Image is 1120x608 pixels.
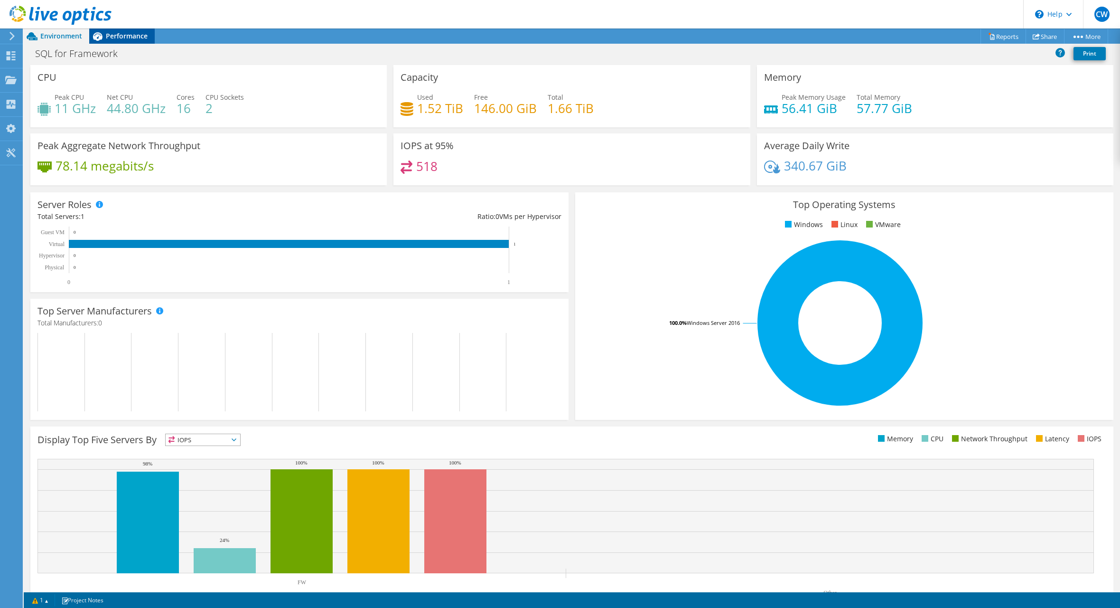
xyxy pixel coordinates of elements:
li: Network Throughput [950,434,1027,444]
a: Project Notes [55,594,110,606]
h4: 1.52 TiB [417,103,463,114]
text: 1 [507,279,510,285]
h3: Top Server Manufacturers [37,306,152,316]
span: Free [474,93,488,102]
a: Reports [980,29,1026,44]
h3: Peak Aggregate Network Throughput [37,141,200,151]
span: Performance [106,31,148,40]
h4: 57.77 GiB [857,103,912,114]
h4: 16 [177,103,195,114]
text: Virtual [49,241,65,247]
span: IOPS [166,434,240,446]
span: 1 [81,212,84,221]
span: 0 [98,318,102,327]
h4: 2 [205,103,244,114]
text: 100% [295,460,308,465]
text: 98% [143,461,152,466]
h4: 146.00 GiB [474,103,537,114]
text: 100% [449,460,461,465]
span: Total [548,93,563,102]
li: IOPS [1075,434,1101,444]
li: Linux [829,219,858,230]
span: Cores [177,93,195,102]
h3: Memory [764,72,801,83]
h3: Top Operating Systems [582,199,1106,210]
h3: Average Daily Write [764,141,849,151]
a: Share [1026,29,1064,44]
text: Hypervisor [39,252,65,259]
h1: SQL for Framework [31,48,132,59]
text: Other [823,589,836,596]
h4: 1.66 TiB [548,103,594,114]
span: Peak Memory Usage [782,93,846,102]
text: 100% [372,460,384,465]
div: Total Servers: [37,211,299,222]
span: Total Memory [857,93,900,102]
h3: Server Roles [37,199,92,210]
h4: 44.80 GHz [107,103,166,114]
span: Peak CPU [55,93,84,102]
span: CPU Sockets [205,93,244,102]
svg: \n [1035,10,1044,19]
text: 0 [67,279,70,285]
li: Latency [1034,434,1069,444]
li: CPU [919,434,943,444]
li: VMware [864,219,901,230]
h3: IOPS at 95% [401,141,454,151]
text: Physical [45,264,64,271]
text: 0 [74,230,76,235]
tspan: Windows Server 2016 [687,319,740,326]
span: Used [417,93,433,102]
a: 1 [26,594,55,606]
div: Ratio: VMs per Hypervisor [299,211,561,222]
li: Windows [783,219,823,230]
tspan: 100.0% [669,319,687,326]
h3: CPU [37,72,56,83]
h4: 518 [416,161,438,171]
span: Environment [40,31,82,40]
h4: 78.14 megabits/s [56,161,154,171]
text: Guest VM [41,229,65,236]
text: 0 [74,253,76,258]
text: 24% [220,537,229,543]
a: More [1064,29,1108,44]
span: 0 [495,212,499,221]
h4: 340.67 GiB [784,161,847,171]
text: FW [298,579,307,586]
li: Memory [876,434,913,444]
span: Net CPU [107,93,133,102]
text: 1 [513,242,516,247]
span: CW [1094,7,1110,22]
h3: Capacity [401,72,438,83]
h4: 56.41 GiB [782,103,846,114]
h4: 11 GHz [55,103,96,114]
a: Print [1073,47,1106,60]
text: 0 [74,265,76,270]
h4: Total Manufacturers: [37,318,561,328]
